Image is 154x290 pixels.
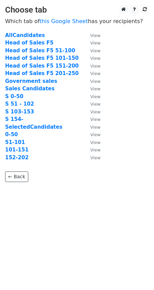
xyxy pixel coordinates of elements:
a: ← Back [5,171,28,182]
a: Sales Candidates [5,86,55,92]
a: View [83,109,101,115]
small: View [90,102,101,107]
small: View [90,79,101,84]
small: View [90,56,101,61]
a: View [83,78,101,84]
a: 101-151 [5,147,29,153]
a: View [83,55,101,61]
h3: Choose tab [5,5,149,15]
a: this Google Sheet [40,18,88,24]
a: View [83,70,101,76]
a: SelectedCandidates [5,124,62,130]
a: Head of Sales F5 [5,40,53,46]
small: View [90,64,101,69]
small: View [90,140,101,145]
a: View [83,147,101,153]
a: AllCandidates [5,32,45,38]
a: View [83,131,101,138]
a: View [83,139,101,145]
small: View [90,94,101,99]
a: View [83,86,101,92]
small: View [90,132,101,137]
a: View [83,48,101,54]
a: View [83,40,101,46]
a: S 0-50 [5,93,24,99]
a: S 103-153 [5,109,34,115]
a: View [83,101,101,107]
small: View [90,125,101,130]
a: View [83,124,101,130]
a: Government sales [5,78,57,84]
small: View [90,155,101,160]
small: View [90,48,101,53]
p: Which tab of has your recipients? [5,18,149,25]
a: View [83,116,101,122]
small: View [90,33,101,38]
a: View [83,63,101,69]
a: 51-101 [5,139,25,145]
small: View [90,40,101,46]
small: View [90,147,101,152]
a: Head of Sales F5 101-150 [5,55,79,61]
a: S 154- [5,116,24,122]
small: View [90,109,101,114]
a: View [83,155,101,161]
small: View [90,86,101,91]
small: View [90,71,101,76]
a: S 51 - 102 [5,101,34,107]
a: 152-202 [5,155,29,161]
a: 0-50 [5,131,18,138]
a: View [83,32,101,38]
a: Head of Sales F5 151-200 [5,63,79,69]
a: View [83,93,101,99]
small: View [90,117,101,122]
a: Head of Sales F5 201-250 [5,70,79,76]
a: Head of Sales F5 51-100 [5,48,75,54]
